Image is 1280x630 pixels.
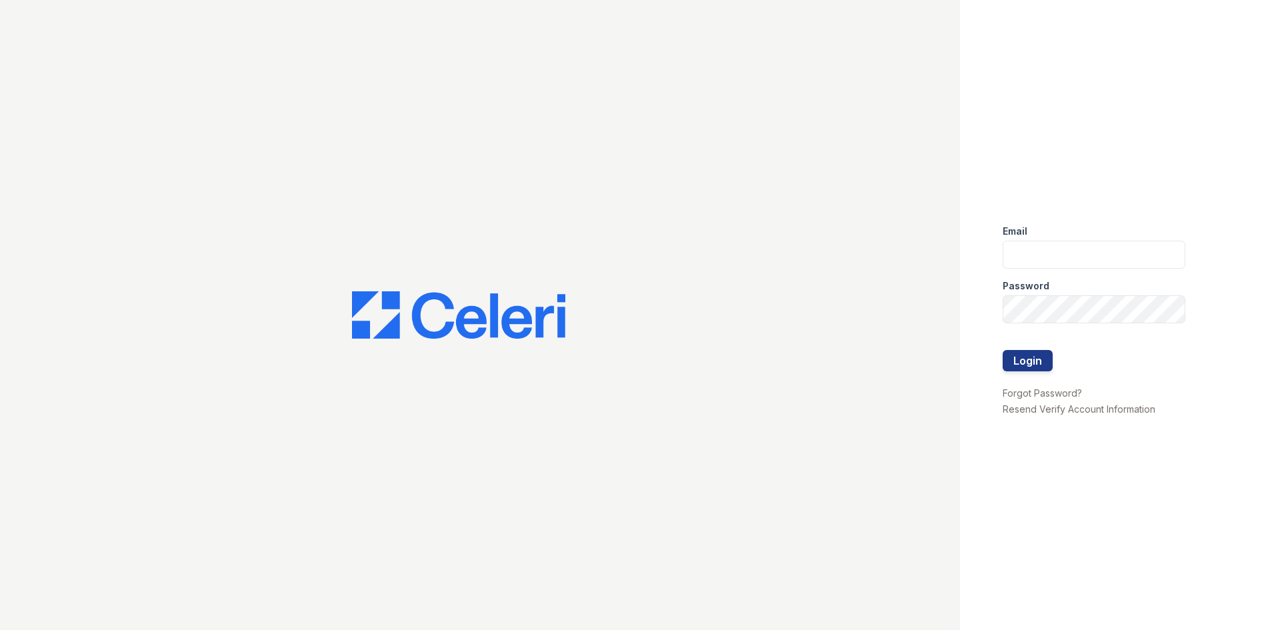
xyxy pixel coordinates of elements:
[352,291,565,339] img: CE_Logo_Blue-a8612792a0a2168367f1c8372b55b34899dd931a85d93a1a3d3e32e68fde9ad4.png
[1003,403,1155,415] a: Resend Verify Account Information
[1003,225,1027,238] label: Email
[1003,350,1053,371] button: Login
[1003,387,1082,399] a: Forgot Password?
[1003,279,1049,293] label: Password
